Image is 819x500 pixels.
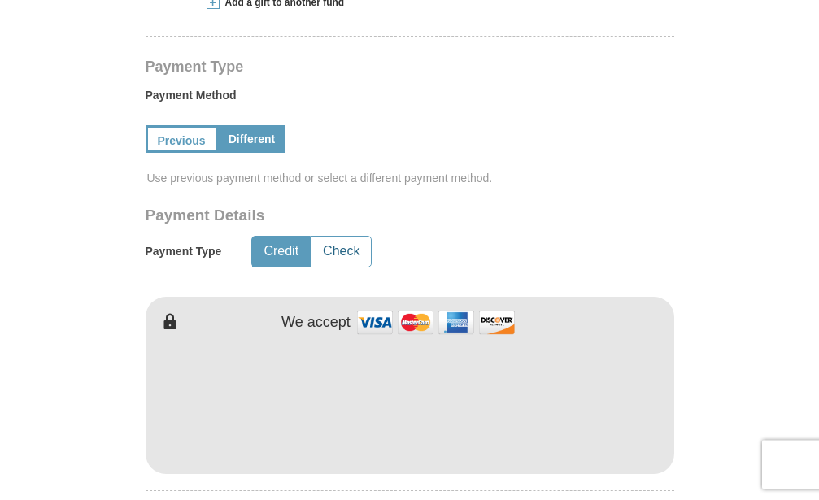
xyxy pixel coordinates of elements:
img: credit cards accepted [355,305,517,340]
span: Use previous payment method or select a different payment method. [147,170,676,186]
h4: We accept [281,314,351,332]
h3: Payment Details [146,207,560,225]
button: Credit [252,237,310,267]
a: Different [218,125,286,153]
a: Previous [146,125,218,153]
h4: Payment Type [146,60,674,73]
label: Payment Method [146,87,674,111]
h5: Payment Type [146,245,222,259]
button: Check [311,237,371,267]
